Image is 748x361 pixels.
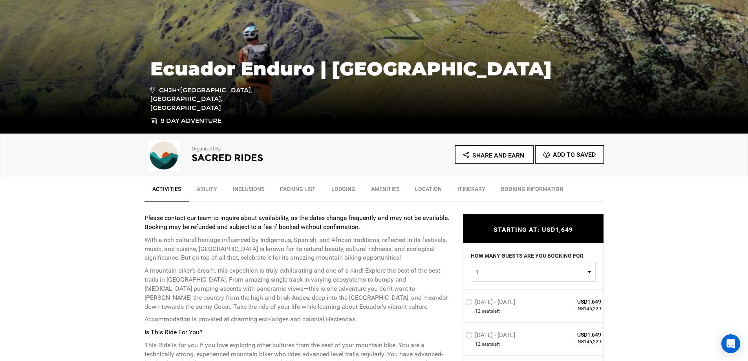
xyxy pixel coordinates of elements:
span: GHJH+[GEOGRAPHIC_DATA], [GEOGRAPHIC_DATA], [GEOGRAPHIC_DATA] [150,85,262,113]
a: Inclusions [225,181,272,201]
span: USD1,649 [545,298,602,306]
span: seat left [482,341,500,348]
a: Activities [144,181,189,202]
h1: Ecuador Enduro | [GEOGRAPHIC_DATA] [150,58,598,79]
a: Packing List [272,181,324,201]
p: Accommodation is provided at charming eco-lodges and colonial Haciendas. [144,315,451,324]
a: Ability [189,181,225,201]
a: BOOKING INFORMATION [493,181,571,201]
label: HOW MANY GUESTS ARE YOU BOOKING FOR [471,252,583,262]
span: Add To Saved [553,151,596,158]
img: img_e4681a10ee4e6ae85de754582634b4e0.jpg [144,140,184,171]
span: 12 [475,308,481,315]
strong: Is This Ride For You? [144,328,203,336]
span: STARTING AT: USD1,649 [494,226,573,233]
a: Itinerary [450,181,493,201]
strong: Please contact our team to inquire about availability, as the dates change frequently and may not... [144,214,449,231]
span: USD1,649 [545,331,602,339]
span: seat left [482,308,500,315]
a: Amenities [363,181,407,201]
div: Open Intercom Messenger [721,334,740,353]
p: A mountain biker’s dream, this expedition is truly exhilarating and one-of-a-kind! Explore the be... [144,266,451,311]
span: INR146,229 [545,339,602,345]
span: s [491,308,493,315]
span: 12 [475,341,481,348]
h2: Sacred Rides [192,153,353,163]
a: Lodging [324,181,363,201]
p: Organized By [192,145,353,153]
a: Location [407,181,450,201]
span: INR146,229 [545,306,602,312]
span: 9 Day Adventure [161,117,221,126]
label: [DATE] - [DATE] [465,332,517,341]
p: With a rich cultural heritage influenced by Indigenous, Spanish, and African traditions, reflecte... [144,236,451,263]
span: 1 [476,268,585,276]
span: s [491,341,493,348]
button: 1 [471,262,596,282]
span: Share and Earn [472,152,524,159]
label: [DATE] - [DATE] [465,299,517,308]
